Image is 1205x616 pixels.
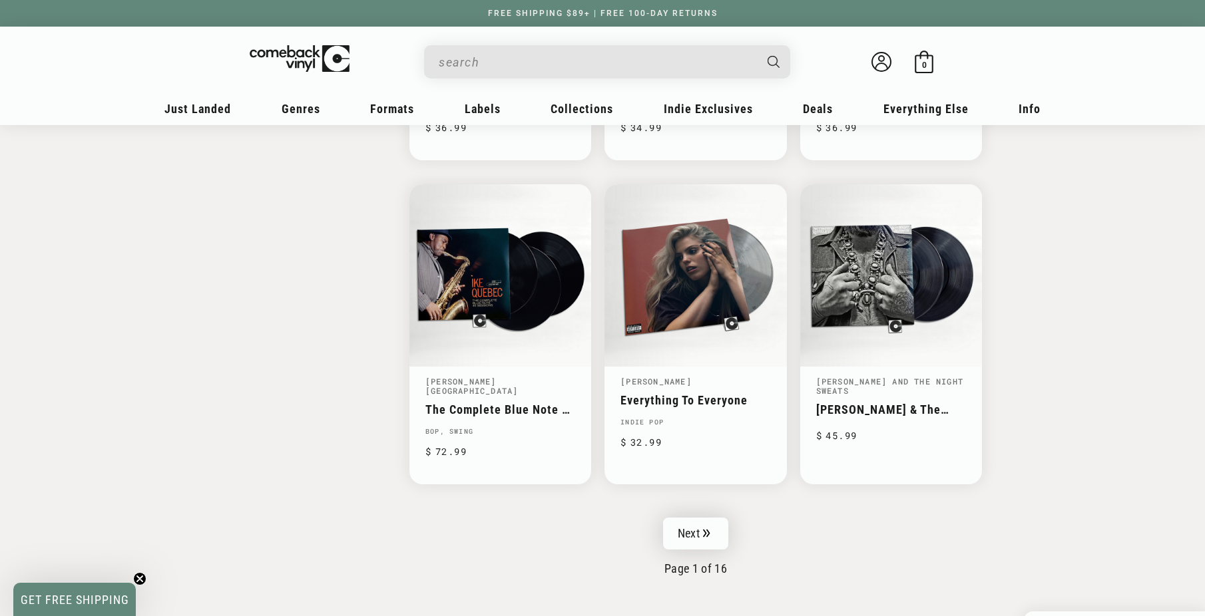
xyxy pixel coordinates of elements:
[551,102,613,116] span: Collections
[409,561,982,575] p: Page 1 of 16
[664,102,753,116] span: Indie Exclusives
[816,376,963,396] a: [PERSON_NAME] And The Night Sweats
[816,402,966,416] a: [PERSON_NAME] & The Night Sweats
[439,49,754,76] input: When autocomplete results are available use up and down arrows to review and enter to select
[13,583,136,616] div: GET FREE SHIPPINGClose teaser
[164,102,231,116] span: Just Landed
[803,102,833,116] span: Deals
[409,518,982,575] nav: Pagination
[475,9,731,18] a: FREE SHIPPING $89+ | FREE 100-DAY RETURNS
[620,393,770,407] a: Everything To Everyone
[883,102,969,116] span: Everything Else
[21,593,129,607] span: GET FREE SHIPPING
[620,376,692,386] a: [PERSON_NAME]
[282,102,320,116] span: Genres
[424,45,790,78] div: Search
[465,102,501,116] span: Labels
[1019,102,1041,116] span: Info
[425,402,575,416] a: The Complete Blue Note 45 Sessions Of [PERSON_NAME]
[663,518,728,549] a: Next
[756,45,792,78] button: Search
[370,102,414,116] span: Formats
[133,572,146,585] button: Close teaser
[425,376,518,396] a: [PERSON_NAME][GEOGRAPHIC_DATA]
[922,60,927,70] span: 0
